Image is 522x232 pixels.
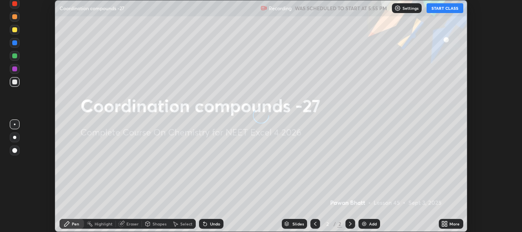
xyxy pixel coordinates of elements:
[337,220,342,228] div: 2
[394,5,401,11] img: class-settings-icons
[269,5,292,11] p: Recording
[261,5,267,11] img: recording.375f2c34.svg
[295,4,387,12] h5: WAS SCHEDULED TO START AT 5:55 PM
[210,222,220,226] div: Undo
[95,222,113,226] div: Highlight
[72,222,79,226] div: Pen
[449,222,460,226] div: More
[333,221,336,226] div: /
[60,5,124,11] p: Coordination compounds -27
[427,3,463,13] button: START CLASS
[292,222,304,226] div: Slides
[369,222,377,226] div: Add
[180,222,192,226] div: Select
[126,222,139,226] div: Eraser
[323,221,332,226] div: 2
[361,221,367,227] img: add-slide-button
[153,222,166,226] div: Shapes
[403,6,418,10] p: Settings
